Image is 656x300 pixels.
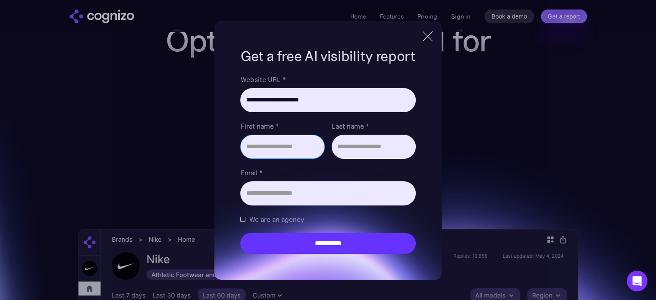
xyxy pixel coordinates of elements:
label: Website URL * [240,74,415,85]
span: We are an agency [249,214,304,224]
label: First name * [240,121,324,131]
div: Open Intercom Messenger [627,271,647,291]
label: Last name * [332,121,416,131]
label: Email * [240,167,415,178]
h1: Get a free AI visibility report [240,47,415,66]
form: Brand Report Form [240,74,415,254]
